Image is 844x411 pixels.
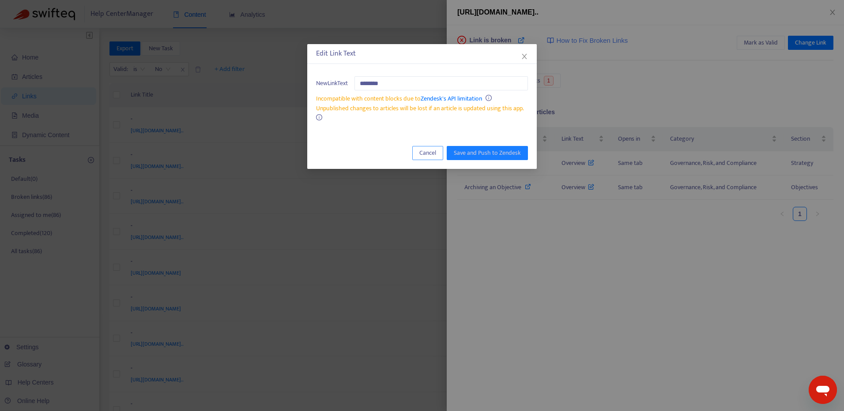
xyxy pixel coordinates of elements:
[486,95,492,101] span: info-circle
[421,93,482,104] a: Zendesk's API limitation
[419,148,436,158] span: Cancel
[316,93,482,104] span: Incompatible with content blocks due to
[412,146,443,160] button: Cancel
[316,49,528,59] div: Edit Link Text
[520,52,529,61] button: Close
[316,114,322,120] span: info-circle
[447,146,528,160] button: Save and Push to Zendesk
[809,376,837,404] iframe: Button to launch messaging window
[316,103,524,113] span: Unpublished changes to articles will be lost if an article is updated using this app.
[521,53,528,60] span: close
[316,78,348,88] span: New Link Text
